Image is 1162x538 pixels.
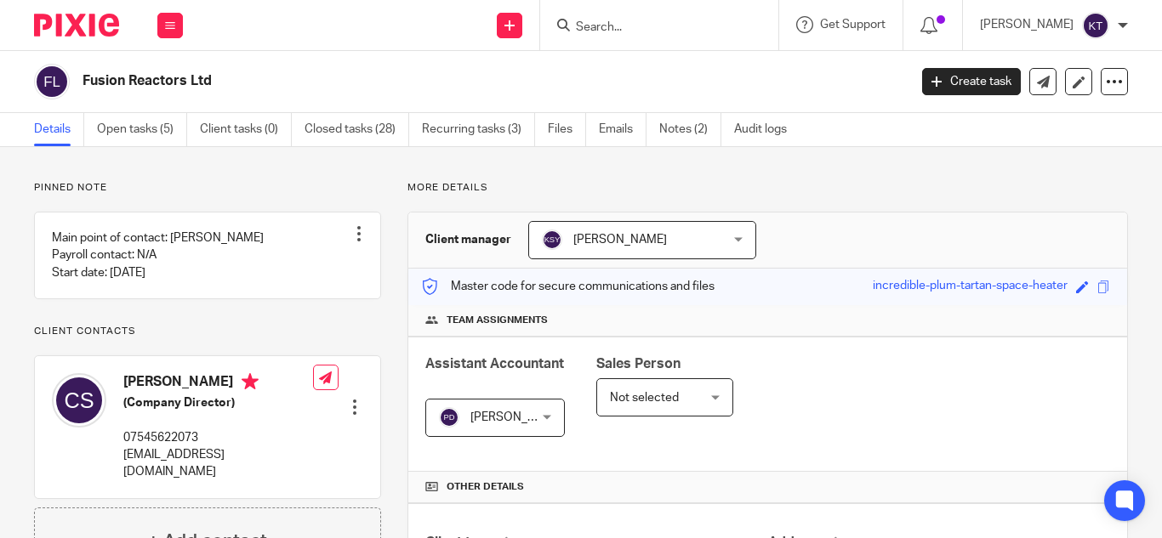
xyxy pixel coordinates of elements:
a: Notes (2) [659,113,721,146]
h3: Client manager [425,231,511,248]
p: Pinned note [34,181,381,195]
a: Audit logs [734,113,800,146]
span: [PERSON_NAME] [470,411,564,423]
h2: Fusion Reactors Ltd [83,72,734,90]
a: Details [34,113,84,146]
span: Other details [447,480,524,494]
img: svg%3E [1082,12,1109,39]
h5: (Company Director) [123,394,313,411]
span: Get Support [820,19,886,31]
div: incredible-plum-tartan-space-heater [873,277,1068,297]
span: Sales Person [596,357,681,371]
input: Search [574,20,727,36]
a: Client tasks (0) [200,113,292,146]
i: Primary [242,373,259,390]
img: Pixie [34,14,119,37]
p: Master code for secure communications and files [421,278,715,295]
p: Client contacts [34,325,381,338]
p: [EMAIL_ADDRESS][DOMAIN_NAME] [123,446,313,481]
a: Files [548,113,586,146]
p: 07545622073 [123,429,313,446]
p: [PERSON_NAME] [980,16,1074,33]
span: Not selected [610,392,679,404]
a: Recurring tasks (3) [422,113,535,146]
span: Assistant Accountant [425,357,564,371]
img: svg%3E [439,407,459,428]
span: Team assignments [447,314,548,327]
a: Closed tasks (28) [305,113,409,146]
img: svg%3E [52,373,106,428]
a: Open tasks (5) [97,113,187,146]
h4: [PERSON_NAME] [123,373,313,394]
img: svg%3E [34,64,70,99]
img: svg%3E [542,229,562,250]
a: Create task [922,68,1021,95]
p: More details [407,181,1128,195]
span: [PERSON_NAME] [573,234,667,246]
a: Emails [599,113,647,146]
